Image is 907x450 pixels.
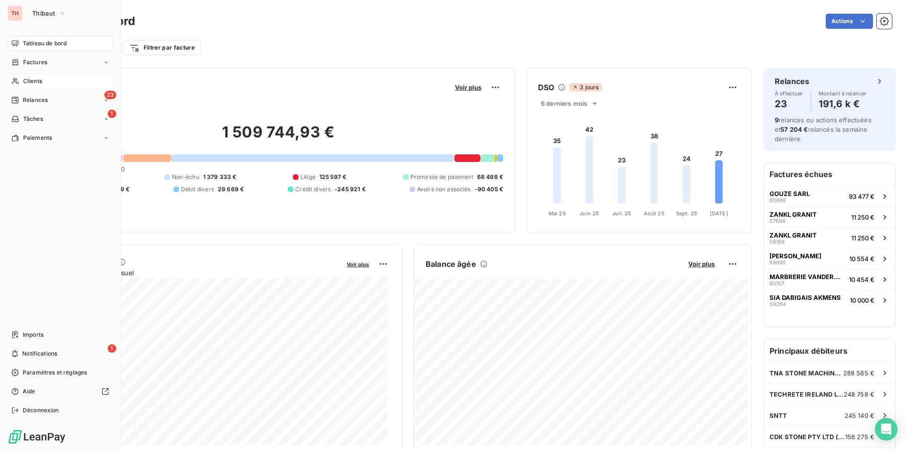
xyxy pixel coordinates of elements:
span: 58695 [770,260,786,265]
h6: Balance âgée [426,258,476,270]
span: CDK STONE PTY LTD ([GEOGRAPHIC_DATA]) [770,433,845,441]
span: relances ou actions effectuées et relancés la semaine dernière. [775,116,872,143]
span: Non-échu [172,173,199,181]
span: 57686 [770,218,786,224]
span: À effectuer [775,91,803,96]
span: SIA DABIGAIS AKMENS [770,294,841,301]
span: Crédit divers [295,185,331,194]
button: ZANKL GRANIT5818811 250 € [764,227,895,248]
button: Filtrer par facture [123,40,201,55]
h6: Relances [775,76,809,87]
span: 68 498 € [477,173,503,181]
div: Open Intercom Messenger [875,418,898,441]
span: 10 000 € [850,297,874,304]
tspan: Juin 25 [580,210,599,217]
tspan: Juil. 25 [612,210,631,217]
span: Relances [23,96,48,104]
tspan: Sept. 25 [676,210,697,217]
span: Voir plus [688,260,715,268]
span: -90 405 € [475,185,503,194]
span: Avoirs non associés [417,185,471,194]
span: 1 [108,344,116,353]
span: 9 [775,116,779,124]
span: Chiffre d'affaires mensuel [53,268,340,278]
a: Aide [8,384,113,399]
span: 0 [121,165,125,173]
span: 248 758 € [844,391,874,398]
span: 58188 [770,239,785,245]
button: MARBRERIE VANDERMARLIERE6010710 454 € [764,269,895,289]
span: Notifications [22,349,57,358]
span: Paramètres et réglages [23,368,87,377]
img: Logo LeanPay [8,429,66,444]
span: 10 454 € [849,276,874,283]
span: 245 140 € [845,412,874,419]
span: TECHRETE IRELAND LTD [770,391,844,398]
button: Voir plus [685,260,718,268]
span: 23 [104,91,116,99]
button: Voir plus [452,83,484,92]
tspan: [DATE] [710,210,728,217]
span: 3 jours [569,83,601,92]
span: Imports [23,331,43,339]
span: Promesse de paiement [411,173,473,181]
span: Thibaut [32,9,55,17]
span: 60866 [770,197,786,203]
span: Débit divers [181,185,214,194]
span: Voir plus [347,261,369,268]
span: 59264 [770,301,786,307]
span: Clients [23,77,42,85]
span: 125 597 € [319,173,346,181]
span: 156 275 € [845,433,874,441]
span: 60107 [770,280,784,286]
span: 93 477 € [849,193,874,200]
span: 11 250 € [851,234,874,242]
span: Paiements [23,134,52,142]
span: 1 379 333 € [203,173,237,181]
span: Montant à relancer [819,91,867,96]
span: -245 921 € [334,185,366,194]
h6: Principaux débiteurs [764,340,895,362]
tspan: Août 25 [644,210,665,217]
span: TNA STONE MACHINERY INC. [770,369,843,377]
button: GOUZE SARL6086693 477 € [764,186,895,206]
h2: 1 509 744,93 € [53,123,503,151]
span: SNTT [770,412,787,419]
span: 6 derniers mois [541,100,587,107]
span: Tableau de bord [23,39,67,48]
span: 29 669 € [218,185,244,194]
span: ZANKL GRANIT [770,231,817,239]
span: 1 [108,110,116,118]
span: 288 565 € [843,369,874,377]
span: MARBRERIE VANDERMARLIERE [770,273,845,280]
span: Aide [23,387,35,396]
span: 10 554 € [849,255,874,263]
span: ZANKL GRANIT [770,211,817,218]
span: 57 204 € [780,126,808,133]
tspan: Mai 25 [548,210,566,217]
span: Tâches [23,115,43,123]
span: GOUZE SARL [770,190,810,197]
button: [PERSON_NAME]5869510 554 € [764,248,895,269]
span: 11 250 € [851,213,874,221]
h6: DSO [538,82,554,93]
h4: 191,6 k € [819,96,867,111]
button: SIA DABIGAIS AKMENS5926410 000 € [764,289,895,310]
h6: Factures échues [764,163,895,186]
span: Factures [23,58,47,67]
button: Actions [826,14,873,29]
div: TH [8,6,23,21]
button: ZANKL GRANIT5768611 250 € [764,206,895,227]
span: Litige [300,173,316,181]
span: Déconnexion [23,406,59,415]
span: [PERSON_NAME] [770,252,821,260]
button: Voir plus [344,260,372,268]
h4: 23 [775,96,803,111]
span: Voir plus [455,84,481,91]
